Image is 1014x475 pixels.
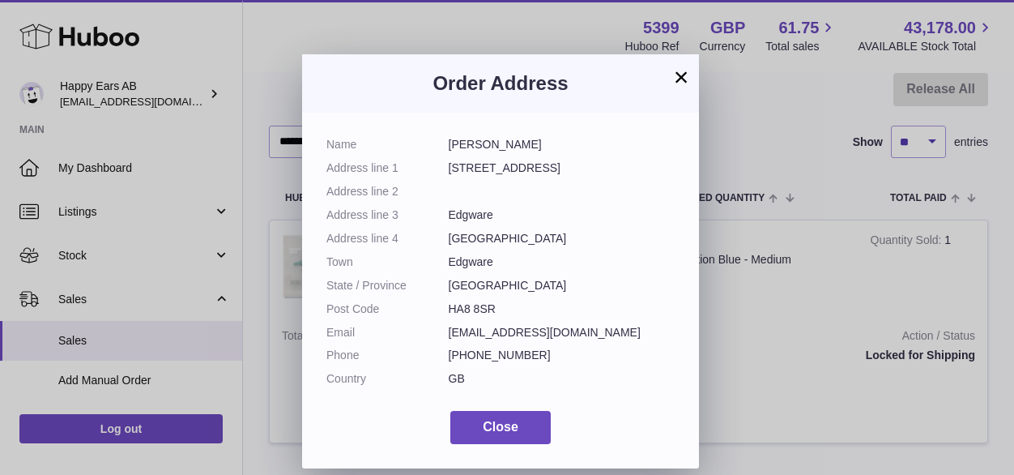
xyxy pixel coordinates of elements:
[449,255,675,270] dd: Edgware
[449,137,675,152] dd: [PERSON_NAME]
[483,420,518,434] span: Close
[671,67,691,87] button: ×
[449,160,675,176] dd: [STREET_ADDRESS]
[326,255,449,270] dt: Town
[449,302,675,317] dd: HA8 8SR
[326,231,449,246] dt: Address line 4
[326,348,449,363] dt: Phone
[326,160,449,176] dt: Address line 1
[449,348,675,363] dd: [PHONE_NUMBER]
[449,231,675,246] dd: [GEOGRAPHIC_DATA]
[326,71,675,96] h3: Order Address
[326,302,449,317] dt: Post Code
[449,371,675,387] dd: GB
[326,325,449,340] dt: Email
[450,411,551,444] button: Close
[326,184,449,199] dt: Address line 2
[449,278,675,293] dd: [GEOGRAPHIC_DATA]
[449,325,675,340] dd: [EMAIL_ADDRESS][DOMAIN_NAME]
[326,371,449,387] dt: Country
[326,137,449,152] dt: Name
[326,278,449,293] dt: State / Province
[326,208,449,223] dt: Address line 3
[449,208,675,223] dd: Edgware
